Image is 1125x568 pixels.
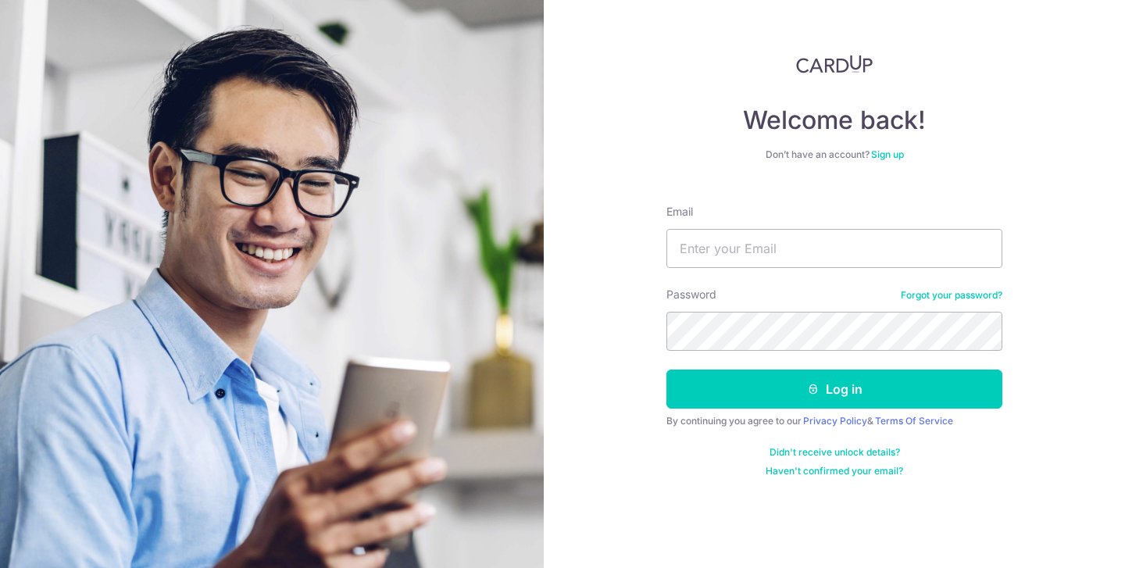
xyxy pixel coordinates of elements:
a: Didn't receive unlock details? [770,446,900,459]
label: Password [666,287,716,302]
a: Forgot your password? [901,289,1002,302]
a: Privacy Policy [803,415,867,427]
a: Sign up [871,148,904,160]
h4: Welcome back! [666,105,1002,136]
div: By continuing you agree to our & [666,415,1002,427]
input: Enter your Email [666,229,1002,268]
div: Don’t have an account? [666,148,1002,161]
label: Email [666,204,693,220]
button: Log in [666,370,1002,409]
a: Terms Of Service [875,415,953,427]
img: CardUp Logo [796,55,873,73]
a: Haven't confirmed your email? [766,465,903,477]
